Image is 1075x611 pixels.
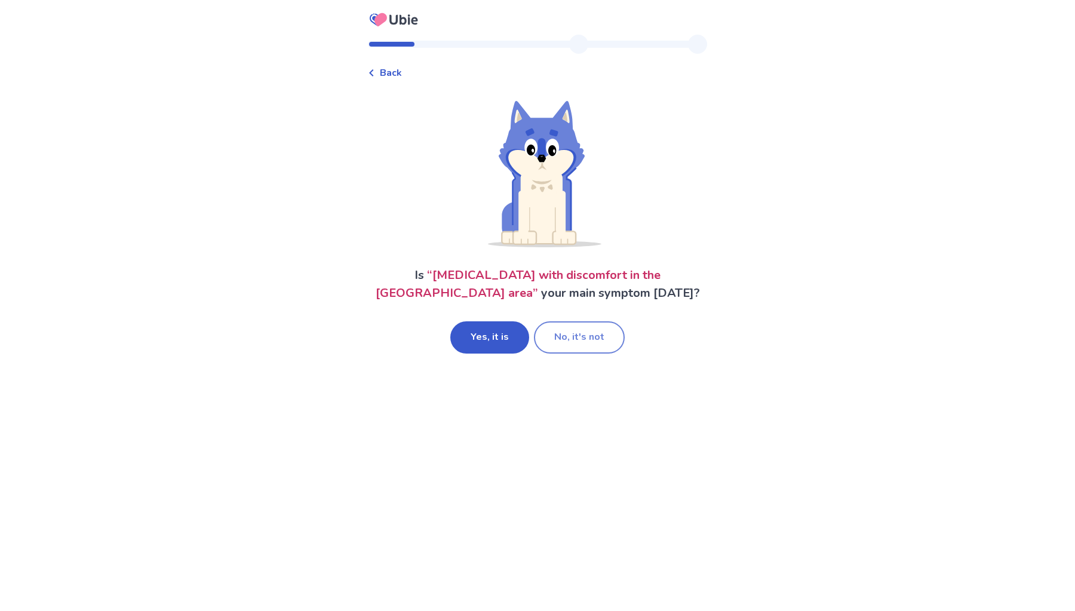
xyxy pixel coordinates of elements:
[450,321,529,354] button: Yes, it is
[534,321,625,354] button: No, it's not
[380,66,402,80] span: Back
[376,267,661,301] span: “ [MEDICAL_DATA] with discomfort in the [GEOGRAPHIC_DATA] area ”
[474,99,601,247] img: Shiba (Wondering)
[368,266,707,302] p: Is your main symptom [DATE]?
